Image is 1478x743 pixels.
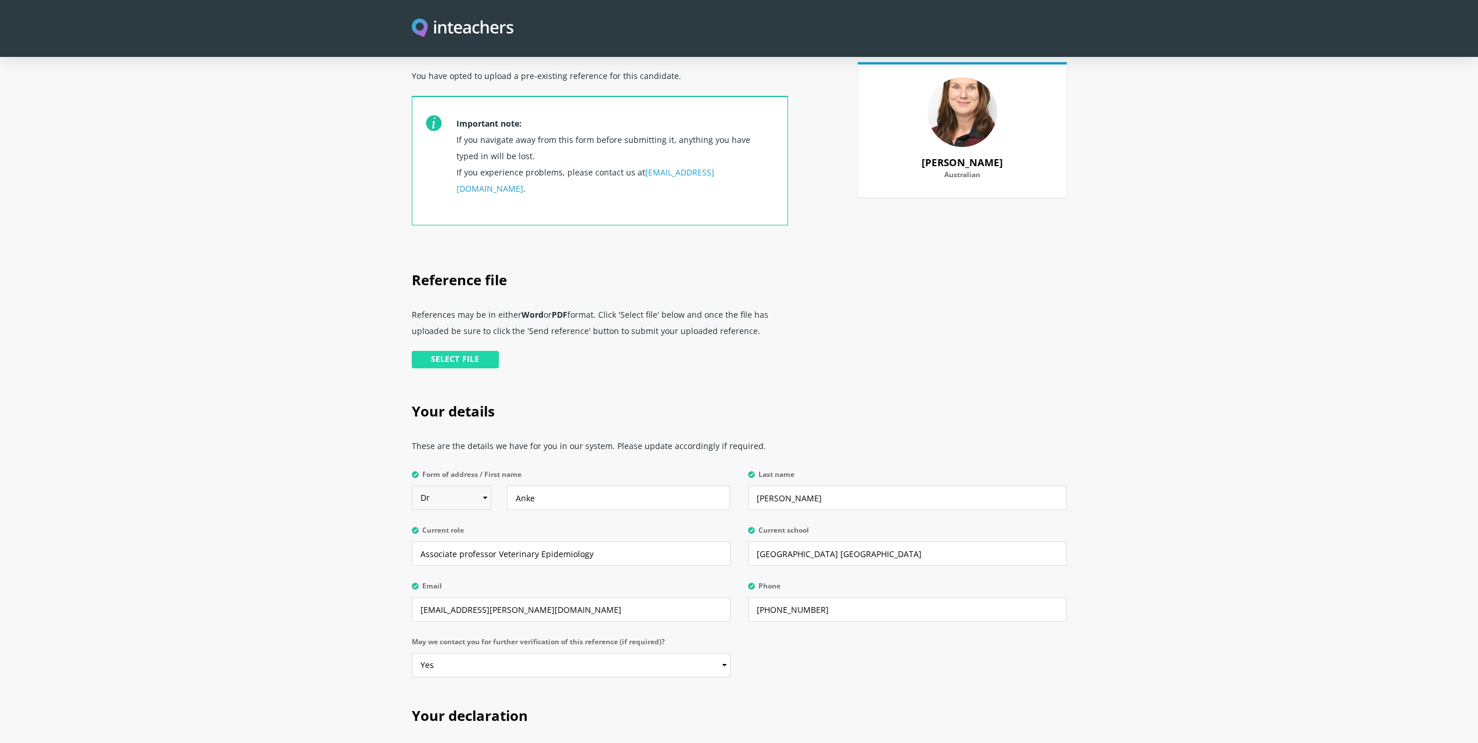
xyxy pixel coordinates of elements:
label: May we contact you for further verification of this reference (if required)? [412,638,731,653]
span: Your details [412,401,495,421]
label: Email [412,582,731,597]
p: References may be in either or format. Click 'Select file' below and once the file has uploaded b... [412,302,788,351]
div: Select file [412,351,499,368]
a: Visit this site's homepage [412,19,514,39]
strong: Word [522,309,544,320]
label: Australian [872,171,1053,186]
label: Last name [748,471,1067,486]
strong: [PERSON_NAME] [922,156,1003,169]
img: Inteachers [412,19,514,39]
strong: Important note: [456,118,522,129]
p: These are the details we have for you in our system. Please update accordingly if required. [412,433,1067,466]
span: Reference file [412,270,507,289]
p: If you navigate away from this form before submitting it, anything you have typed in will be lost... [456,111,774,225]
label: Phone [748,582,1067,597]
p: You have opted to upload a pre-existing reference for this candidate. [412,63,788,96]
strong: PDF [552,309,567,320]
label: Current role [412,526,731,541]
label: Current school [748,526,1067,541]
span: Your declaration [412,706,528,725]
label: Form of address / First name [412,471,731,486]
img: 80326 [927,77,997,147]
